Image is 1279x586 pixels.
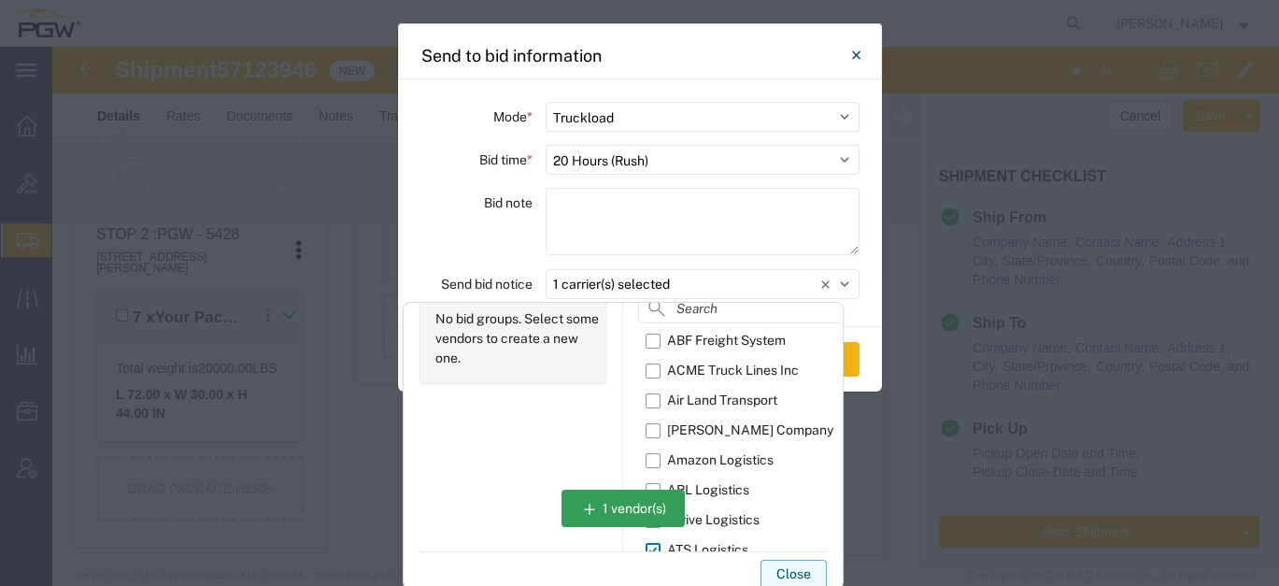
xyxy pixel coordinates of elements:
div: Air Land Transport [667,391,777,410]
button: 1 carrier(s) selected [546,269,860,299]
label: Bid time [479,145,533,175]
div: ABF Freight System [667,331,786,350]
label: Bid note [484,188,533,218]
label: Send bid notice [441,269,533,299]
label: Mode [493,102,533,132]
h4: Send to bid information [421,43,602,68]
div: ACME Truck Lines Inc [667,361,799,380]
button: Close [838,36,875,74]
input: Search [638,293,933,323]
div: No bid groups. Select some vendors to create a new one. [419,293,607,384]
